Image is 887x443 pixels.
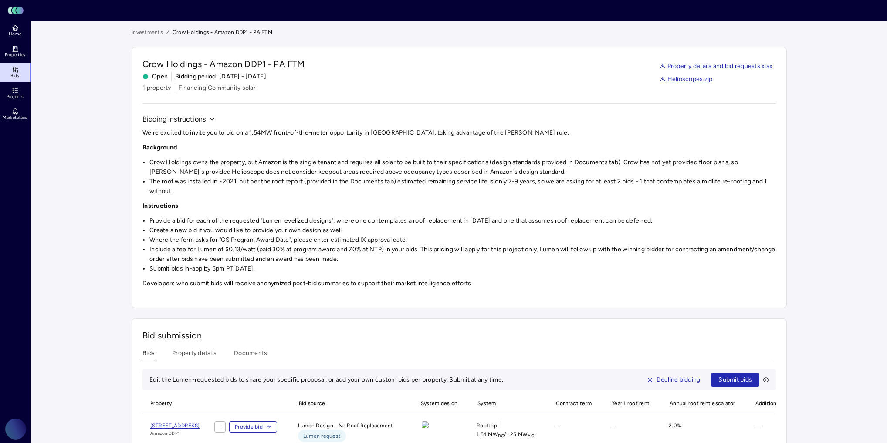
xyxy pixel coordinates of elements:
li: Provide a bid for each of the requested "Lumen levelized designs", where one contemplates a roof ... [149,216,776,226]
sub: DC [498,433,504,439]
a: Property details and bid requests.xlsx [660,61,773,71]
span: Contract term [548,394,597,413]
img: view [422,421,429,428]
button: Bidding instructions [142,114,215,125]
span: Edit the Lumen-requested bids to share your specific proposal, or add your own custom bids per pr... [149,376,503,383]
button: Documents [234,348,267,362]
div: — [748,421,828,442]
sub: AC [528,433,534,439]
span: Bids [10,73,19,78]
span: Provide bid [235,423,263,431]
span: Decline bidding [657,375,701,385]
span: Open [142,72,168,81]
span: Lumen request [303,432,341,440]
span: Financing: Community solar [179,83,256,93]
nav: breadcrumb [132,28,787,37]
span: Rooftop [477,421,497,430]
span: Marketplace [3,115,27,120]
strong: Instructions [142,202,178,210]
p: Developers who submit bids will receive anonymized post-bid summaries to support their market int... [142,279,776,288]
div: 2.0% [662,421,741,442]
button: Decline bidding [640,373,708,387]
li: Crow Holdings owns the property, but Amazon is the single tenant and requires all solar to be bui... [149,158,776,177]
span: System design [413,394,463,413]
span: Projects [7,94,24,99]
span: Additional yearly payments [748,394,828,413]
span: [STREET_ADDRESS] [150,423,200,429]
li: Where the form asks for "CS Program Award Date", please enter estimated IX approval date. [149,235,776,245]
span: Bidding period: [DATE] - [DATE] [175,72,266,81]
button: Bids [142,348,155,362]
span: Annual roof rent escalator [662,394,741,413]
div: Lumen Design - No Roof Replacement [291,421,406,442]
div: — [548,421,597,442]
li: Submit bids in-app by 5pm PT[DATE]. [149,264,776,274]
button: Submit bids [711,373,759,387]
strong: Background [142,144,177,151]
span: Property [142,394,200,413]
span: Bid submission [142,330,202,341]
span: Crow Holdings - Amazon DDP1 - PA FTM [173,28,272,37]
span: 1.54 MW / 1.25 MW [477,430,534,439]
a: Helioscopes.zip [660,74,713,84]
span: Year 1 roof rent [604,394,655,413]
li: The roof was installed in ~2021, but per the roof report (provided in the Documents tab) estimate... [149,177,776,196]
span: Amazon DDP1 [150,430,200,437]
li: Include a fee for Lumen of $0.13/watt (paid 30% at program award and 70% at NTP) in your bids. Th... [149,245,776,264]
span: Crow Holdings - Amazon DDP1 - PA FTM [142,58,305,70]
a: Investments [132,28,163,37]
span: Home [9,31,21,37]
span: Submit bids [718,375,752,385]
button: Property details [172,348,217,362]
span: Bidding instructions [142,114,206,125]
li: Create a new bid if you would like to provide your own design as well. [149,226,776,235]
p: We're excited to invite you to bid on a 1.54MW front-of-the-meter opportunity in [GEOGRAPHIC_DATA... [142,128,776,138]
span: System [470,394,541,413]
span: 1 property [142,83,171,93]
button: Provide bid [229,421,277,433]
span: Bid source [291,394,406,413]
span: Properties [5,52,26,57]
a: [STREET_ADDRESS] [150,421,200,430]
div: — [604,421,655,442]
